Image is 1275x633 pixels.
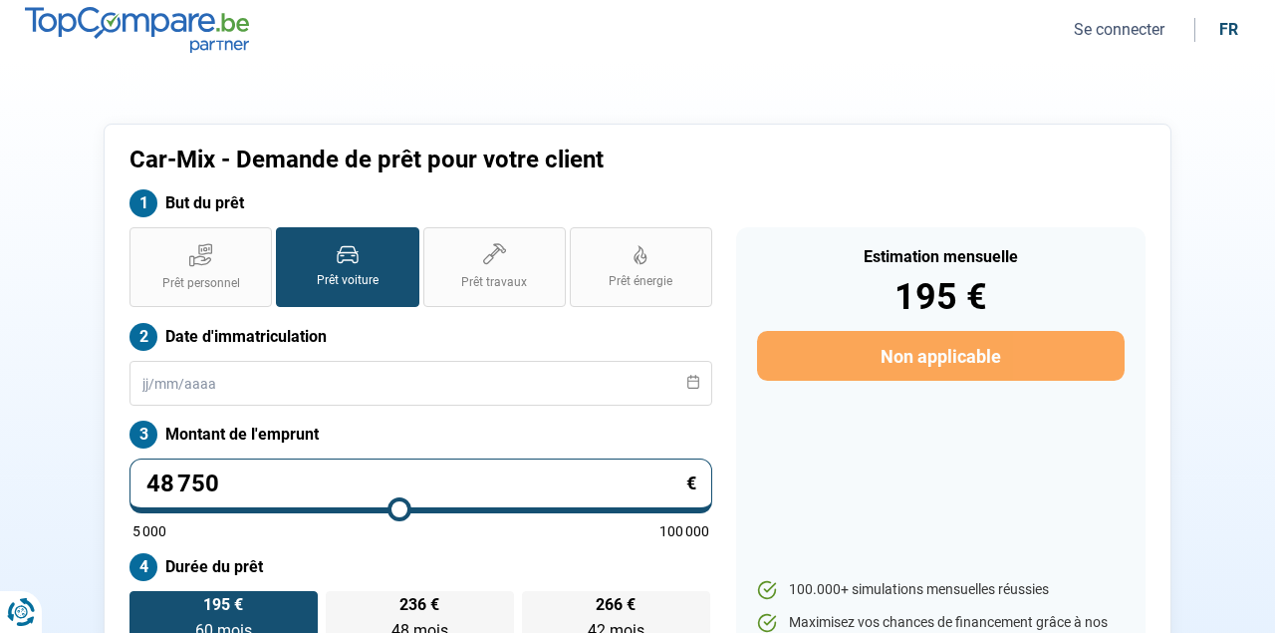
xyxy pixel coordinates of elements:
[609,273,672,290] span: Prêt énergie
[686,475,696,492] span: €
[596,597,636,613] span: 266 €
[317,272,379,289] span: Prêt voiture
[757,249,1125,265] div: Estimation mensuelle
[129,361,712,406] input: jj/mm/aaaa
[162,275,240,292] span: Prêt personnel
[129,553,712,581] label: Durée du prêt
[757,279,1125,315] div: 195 €
[129,323,712,351] label: Date d'immatriculation
[461,274,527,291] span: Prêt travaux
[132,524,166,538] span: 5 000
[659,524,709,538] span: 100 000
[757,580,1125,600] li: 100.000+ simulations mensuelles réussies
[757,331,1125,381] button: Non applicable
[203,597,243,613] span: 195 €
[129,146,886,174] h1: Car-Mix - Demande de prêt pour votre client
[1068,19,1170,40] button: Se connecter
[1219,20,1238,39] div: fr
[129,421,712,449] label: Montant de l'emprunt
[25,7,249,52] img: TopCompare.be
[399,597,439,613] span: 236 €
[129,189,712,217] label: But du prêt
